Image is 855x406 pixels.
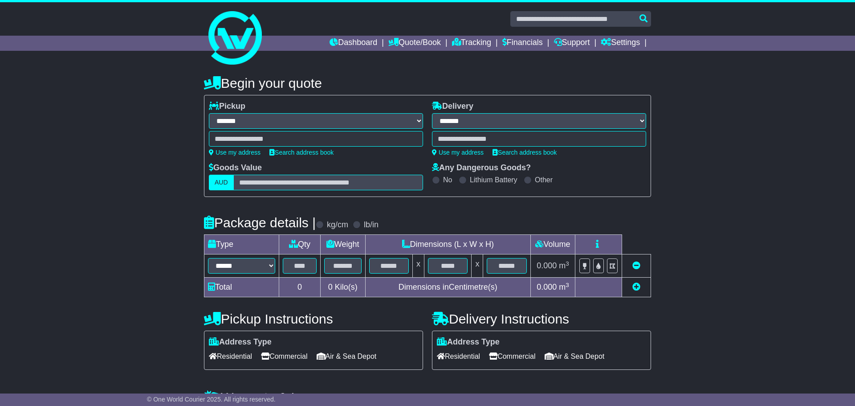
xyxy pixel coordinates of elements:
[432,102,473,111] label: Delivery
[432,149,484,156] a: Use my address
[502,36,543,51] a: Financials
[535,176,553,184] label: Other
[437,349,480,363] span: Residential
[601,36,640,51] a: Settings
[554,36,590,51] a: Support
[537,261,557,270] span: 0.000
[204,76,651,90] h4: Begin your quote
[209,175,234,190] label: AUD
[493,149,557,156] a: Search address book
[204,390,651,405] h4: Warranty & Insurance
[545,349,605,363] span: Air & Sea Depot
[437,337,500,347] label: Address Type
[209,102,245,111] label: Pickup
[566,282,569,288] sup: 3
[317,349,377,363] span: Air & Sea Depot
[320,235,365,254] td: Weight
[328,283,333,291] span: 0
[147,396,276,403] span: © One World Courier 2025. All rights reserved.
[559,261,569,270] span: m
[204,215,316,230] h4: Package details |
[204,312,423,326] h4: Pickup Instructions
[432,312,651,326] h4: Delivery Instructions
[364,220,379,230] label: lb/in
[443,176,452,184] label: No
[209,349,252,363] span: Residential
[261,349,307,363] span: Commercial
[470,176,517,184] label: Lithium Battery
[209,149,261,156] a: Use my address
[632,261,640,270] a: Remove this item
[537,283,557,291] span: 0.000
[269,149,334,156] a: Search address book
[365,278,530,297] td: Dimensions in Centimetre(s)
[432,163,531,173] label: Any Dangerous Goods?
[279,235,321,254] td: Qty
[452,36,491,51] a: Tracking
[530,235,575,254] td: Volume
[320,278,365,297] td: Kilo(s)
[330,36,377,51] a: Dashboard
[472,254,483,278] td: x
[489,349,535,363] span: Commercial
[204,278,279,297] td: Total
[327,220,348,230] label: kg/cm
[279,278,321,297] td: 0
[413,254,424,278] td: x
[388,36,441,51] a: Quote/Book
[209,163,262,173] label: Goods Value
[365,235,530,254] td: Dimensions (L x W x H)
[632,283,640,291] a: Add new item
[209,337,272,347] label: Address Type
[566,260,569,267] sup: 3
[204,235,279,254] td: Type
[559,283,569,291] span: m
